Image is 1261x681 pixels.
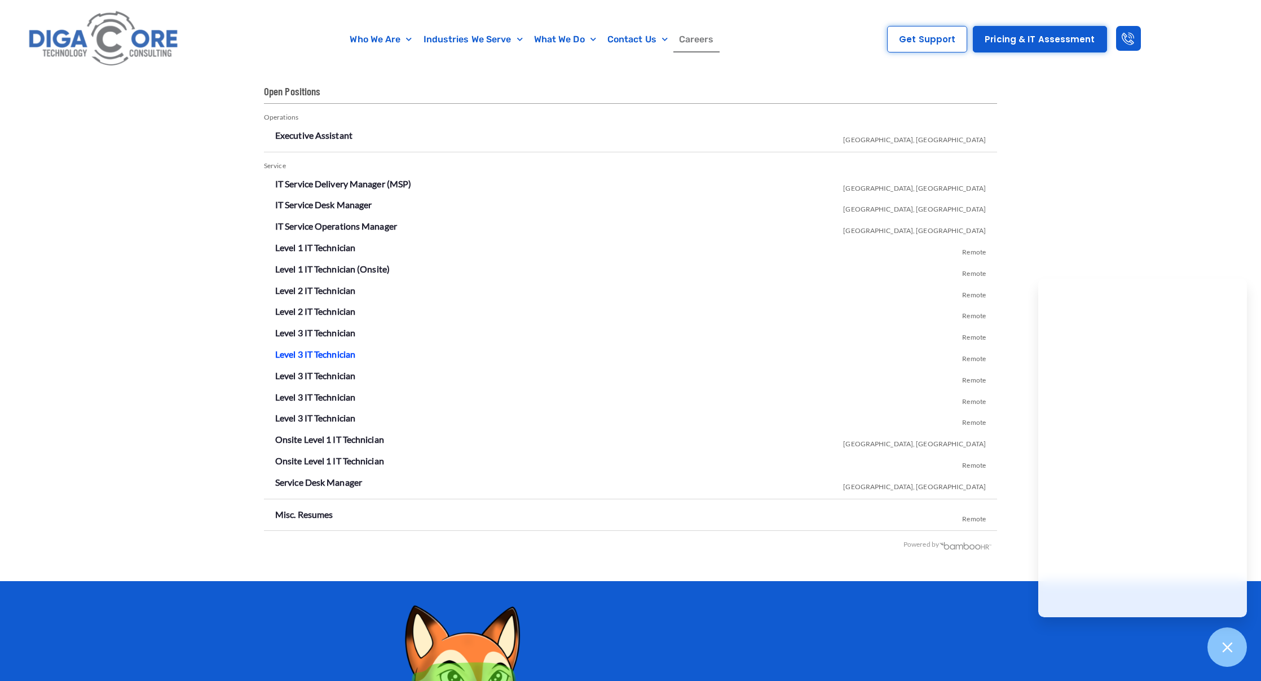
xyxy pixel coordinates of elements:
a: Onsite Level 1 IT Technician [275,434,384,445]
span: Remote [962,282,986,304]
a: IT Service Operations Manager [275,221,397,231]
span: [GEOGRAPHIC_DATA], [GEOGRAPHIC_DATA] [843,431,986,452]
a: Level 1 IT Technician (Onsite) [275,263,390,274]
span: [GEOGRAPHIC_DATA], [GEOGRAPHIC_DATA] [843,196,986,218]
a: Level 3 IT Technician [275,412,355,423]
div: Operations [264,109,997,126]
a: Level 2 IT Technician [275,306,355,317]
a: Level 2 IT Technician [275,285,355,296]
span: Remote [962,367,986,389]
span: [GEOGRAPHIC_DATA], [GEOGRAPHIC_DATA] [843,218,986,239]
a: What We Do [528,27,602,52]
span: Remote [962,303,986,324]
span: Pricing & IT Assessment [985,35,1095,43]
span: Remote [962,239,986,261]
h2: Open Positions [264,85,997,104]
div: Powered by [264,537,992,553]
span: [GEOGRAPHIC_DATA], [GEOGRAPHIC_DATA] [843,175,986,197]
img: Digacore logo 1 [25,6,184,73]
iframe: Chatgenie Messenger [1038,279,1247,617]
a: Executive Assistant [275,130,352,140]
span: Remote [962,324,986,346]
span: Remote [962,452,986,474]
a: Get Support [887,26,967,52]
a: Misc. Resumes [275,509,333,520]
a: IT Service Desk Manager [275,199,372,210]
a: Contact Us [602,27,673,52]
a: Level 3 IT Technician [275,327,355,338]
div: Service [264,158,997,174]
a: Who We Are [344,27,417,52]
span: Remote [962,506,986,528]
span: Remote [962,346,986,367]
a: Level 3 IT Technician [275,349,355,359]
a: IT Service Delivery Manager (MSP) [275,178,411,189]
a: Level 3 IT Technician [275,370,355,381]
a: Careers [673,27,720,52]
span: Remote [962,410,986,431]
span: Remote [962,261,986,282]
span: Remote [962,389,986,410]
a: Service Desk Manager [275,477,362,487]
span: Get Support [899,35,955,43]
img: BambooHR - HR software [939,541,992,550]
a: Pricing & IT Assessment [973,26,1106,52]
span: [GEOGRAPHIC_DATA], [GEOGRAPHIC_DATA] [843,127,986,148]
a: Industries We Serve [418,27,528,52]
nav: Menu [245,27,819,52]
a: Level 1 IT Technician [275,242,355,253]
a: Level 3 IT Technician [275,392,355,402]
span: [GEOGRAPHIC_DATA], [GEOGRAPHIC_DATA] [843,474,986,495]
a: Onsite Level 1 IT Technician [275,455,384,466]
